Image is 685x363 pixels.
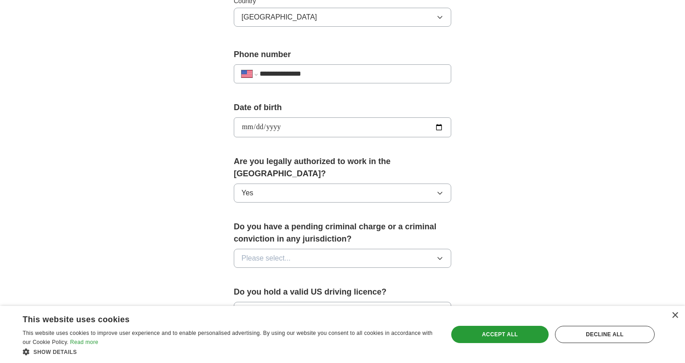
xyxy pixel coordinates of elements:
[671,312,678,319] div: Close
[234,102,451,114] label: Date of birth
[234,155,451,180] label: Are you legally authorized to work in the [GEOGRAPHIC_DATA]?
[23,311,413,325] div: This website uses cookies
[23,347,435,356] div: Show details
[241,188,253,198] span: Yes
[23,330,433,345] span: This website uses cookies to improve user experience and to enable personalised advertising. By u...
[555,326,655,343] div: Decline all
[234,221,451,245] label: Do you have a pending criminal charge or a criminal conviction in any jurisdiction?
[241,253,291,264] span: Please select...
[234,8,451,27] button: [GEOGRAPHIC_DATA]
[70,339,98,345] a: Read more, opens a new window
[34,349,77,355] span: Show details
[234,48,451,61] label: Phone number
[451,326,548,343] div: Accept all
[234,286,451,298] label: Do you hold a valid US driving licence?
[241,12,317,23] span: [GEOGRAPHIC_DATA]
[234,302,451,321] button: Please select...
[234,184,451,203] button: Yes
[234,249,451,268] button: Please select...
